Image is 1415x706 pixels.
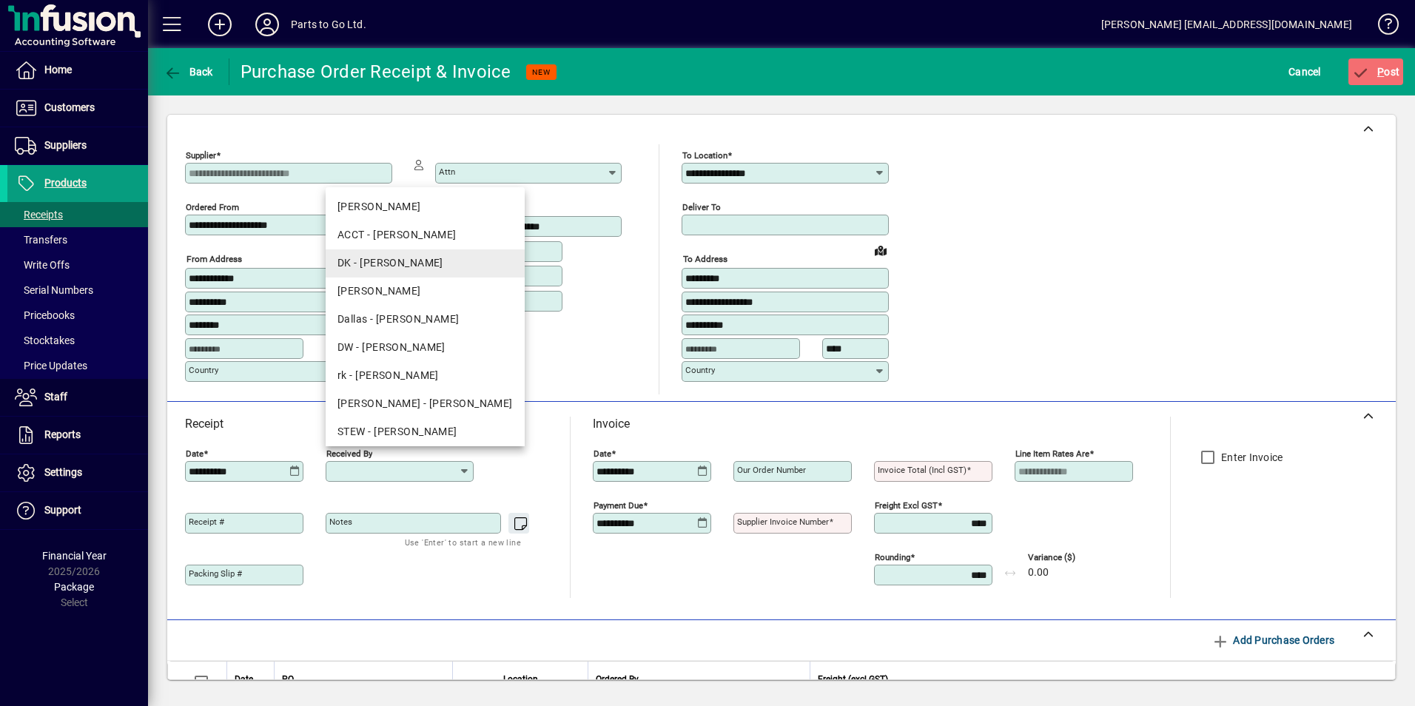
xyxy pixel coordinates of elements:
span: Customers [44,101,95,113]
a: Serial Numbers [7,278,148,303]
mat-option: DAVE - Dave Keogan [326,193,525,221]
mat-label: Deliver To [682,202,721,212]
span: Settings [44,466,82,478]
span: Package [54,581,94,593]
span: Pricebooks [15,309,75,321]
div: Freight (excl GST) [818,671,1377,687]
div: [PERSON_NAME] - [PERSON_NAME] [337,396,513,411]
span: Freight (excl GST) [818,671,888,687]
div: Date [235,671,266,687]
div: DK - [PERSON_NAME] [337,255,513,271]
a: Pricebooks [7,303,148,328]
mat-label: Ordered from [186,202,239,212]
span: Back [164,66,213,78]
a: Support [7,492,148,529]
a: Suppliers [7,127,148,164]
mat-option: ACCT - David Wynne [326,221,525,249]
mat-label: Date [594,448,611,459]
div: STEW - [PERSON_NAME] [337,424,513,440]
button: Post [1348,58,1404,85]
button: Cancel [1285,58,1325,85]
mat-label: Line item rates are [1015,448,1089,459]
span: PO [282,671,294,687]
span: Stocktakes [15,334,75,346]
a: Transfers [7,227,148,252]
span: Date [235,671,253,687]
div: DW - [PERSON_NAME] [337,340,513,355]
mat-hint: Use 'Enter' to start a new line [405,534,521,551]
a: Receipts [7,202,148,227]
div: rk - [PERSON_NAME] [337,368,513,383]
span: P [1377,66,1384,78]
span: NEW [532,67,551,77]
button: Add Purchase Orders [1206,627,1340,653]
span: Suppliers [44,139,87,151]
mat-label: Freight excl GST [875,500,938,511]
span: Serial Numbers [15,284,93,296]
button: Profile [243,11,291,38]
mat-label: Our order number [737,465,806,475]
a: Stocktakes [7,328,148,353]
a: Home [7,52,148,89]
a: Knowledge Base [1367,3,1396,51]
a: Price Updates [7,353,148,378]
span: Receipts [15,209,63,221]
mat-option: STEW - Stewart Mills [326,418,525,446]
mat-label: Date [186,448,204,459]
span: ost [1352,66,1400,78]
span: Support [44,504,81,516]
mat-option: SHANE - Shane Anderson [326,390,525,418]
span: Variance ($) [1028,553,1117,562]
div: Dallas - [PERSON_NAME] [337,312,513,327]
a: Reports [7,417,148,454]
mat-label: Country [685,365,715,375]
div: ACCT - [PERSON_NAME] [337,227,513,243]
div: Ordered By [596,671,802,687]
mat-label: Received by [326,448,372,459]
a: Settings [7,454,148,491]
mat-label: Payment due [594,500,643,511]
span: Write Offs [15,259,70,271]
a: Write Offs [7,252,148,278]
div: Parts to Go Ltd. [291,13,366,36]
mat-label: Rounding [875,552,910,562]
mat-label: Supplier [186,150,216,161]
mat-label: Supplier invoice number [737,517,829,527]
mat-option: LD - Laurie Dawes [326,278,525,306]
div: PO [282,671,445,687]
span: Staff [44,391,67,403]
div: Purchase Order Receipt & Invoice [241,60,511,84]
button: Back [160,58,217,85]
mat-option: DK - Dharmendra Kumar [326,249,525,278]
span: 0.00 [1028,567,1049,579]
div: [PERSON_NAME] [337,199,513,215]
mat-label: Notes [329,517,352,527]
span: Transfers [15,234,67,246]
mat-label: Attn [439,167,455,177]
span: Ordered By [596,671,639,687]
button: Add [196,11,243,38]
span: Products [44,177,87,189]
span: Cancel [1288,60,1321,84]
mat-option: DW - Dave Wheatley [326,334,525,362]
mat-label: To location [682,150,727,161]
a: Staff [7,379,148,416]
div: [PERSON_NAME] [337,283,513,299]
span: Home [44,64,72,75]
span: Reports [44,428,81,440]
span: Price Updates [15,360,87,372]
span: Add Purchase Orders [1211,628,1334,652]
label: Enter Invoice [1218,450,1283,465]
mat-label: Packing Slip # [189,568,242,579]
div: [PERSON_NAME] [EMAIL_ADDRESS][DOMAIN_NAME] [1101,13,1352,36]
a: View on map [869,238,893,262]
mat-option: rk - Rajat Kapoor [326,362,525,390]
mat-label: Country [189,365,218,375]
app-page-header-button: Back [148,58,229,85]
a: Customers [7,90,148,127]
mat-label: Invoice Total (incl GST) [878,465,967,475]
mat-option: Dallas - Dallas Iosefo [326,306,525,334]
span: Financial Year [42,550,107,562]
span: Location [503,671,538,687]
mat-label: Receipt # [189,517,224,527]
